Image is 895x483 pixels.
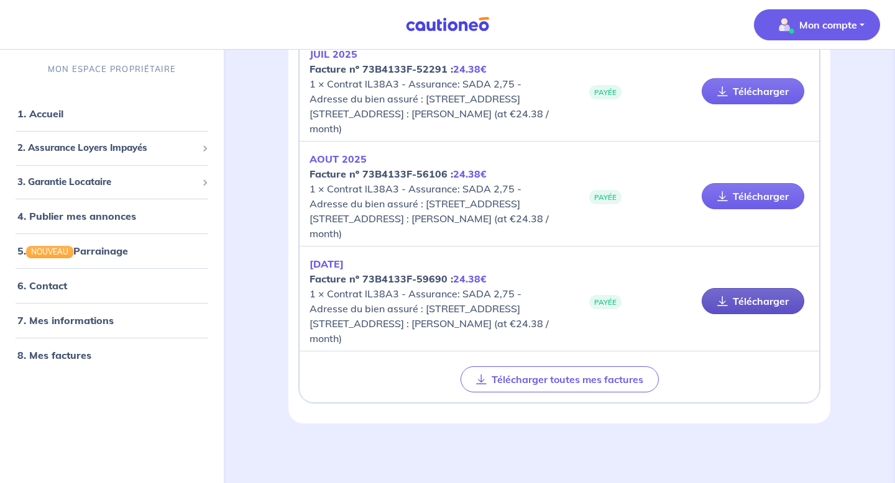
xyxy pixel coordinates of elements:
div: 2. Assurance Loyers Impayés [5,136,219,160]
div: 4. Publier mes annonces [5,204,219,228]
a: 8. Mes factures [17,349,91,361]
a: 1. Accueil [17,107,63,120]
p: 1 × Contrat lL38A3 - Assurance: SADA 2,75 - Adresse du bien assuré : [STREET_ADDRESS] [STREET_ADD... [310,256,559,346]
img: Cautioneo [401,17,494,32]
a: Télécharger [702,288,804,314]
a: Télécharger [702,78,804,104]
p: 1 × Contrat lL38A3 - Assurance: SADA 2,75 - Adresse du bien assuré : [STREET_ADDRESS] [STREET_ADD... [310,151,559,241]
em: AOUT 2025 [310,153,367,165]
span: 3. Garantie Locataire [17,174,197,189]
button: Télécharger toutes mes factures [461,366,659,392]
strong: Facture nº 73B4133F-56106 : [310,168,487,180]
strong: Facture nº 73B4133F-52291 : [310,63,487,75]
a: 7. Mes informations [17,314,114,327]
span: PAYÉE [589,295,622,309]
a: 4. Publier mes annonces [17,210,136,222]
span: PAYÉE [589,190,622,204]
a: 5.NOUVEAUParrainage [17,245,128,257]
button: illu_account_valid_menu.svgMon compte [754,9,880,40]
span: 2. Assurance Loyers Impayés [17,141,197,155]
a: 6. Contact [17,279,67,292]
div: 5.NOUVEAUParrainage [5,238,219,263]
em: JUIL 2025 [310,48,357,60]
span: PAYÉE [589,85,622,99]
a: Télécharger [702,183,804,209]
div: 8. Mes factures [5,343,219,368]
div: 7. Mes informations [5,308,219,333]
strong: Facture nº 73B4133F-59690 : [310,273,487,285]
div: 3. Garantie Locataire [5,169,219,194]
em: 24.38€ [453,168,487,180]
div: 6. Contact [5,273,219,298]
em: 24.38€ [453,63,487,75]
p: Mon compte [799,17,857,32]
em: [DATE] [310,258,344,270]
em: 24.38€ [453,273,487,285]
div: 1. Accueil [5,101,219,126]
p: MON ESPACE PROPRIÉTAIRE [48,63,176,75]
img: illu_account_valid_menu.svg [774,15,794,35]
p: 1 × Contrat lL38A3 - Assurance: SADA 2,75 - Adresse du bien assuré : [STREET_ADDRESS] [STREET_ADD... [310,47,559,136]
